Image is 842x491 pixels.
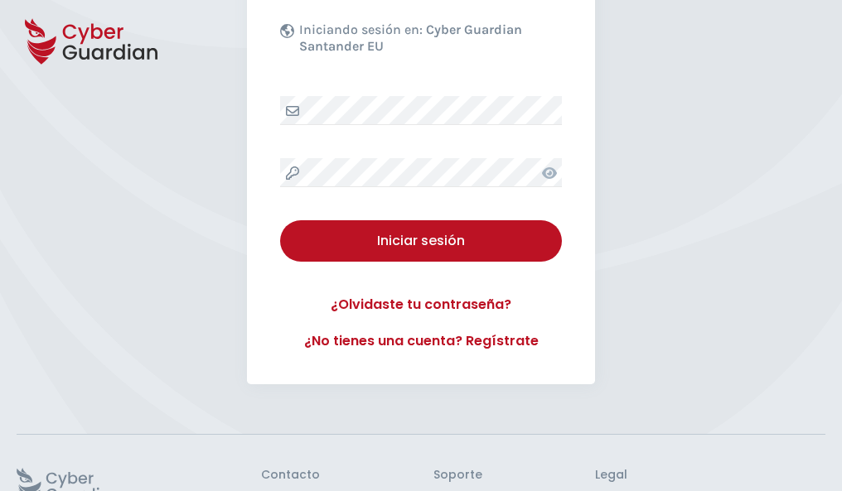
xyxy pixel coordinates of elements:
button: Iniciar sesión [280,220,562,262]
div: Iniciar sesión [293,231,549,251]
h3: Legal [595,468,825,483]
h3: Contacto [261,468,320,483]
h3: Soporte [433,468,482,483]
a: ¿Olvidaste tu contraseña? [280,295,562,315]
a: ¿No tienes una cuenta? Regístrate [280,331,562,351]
